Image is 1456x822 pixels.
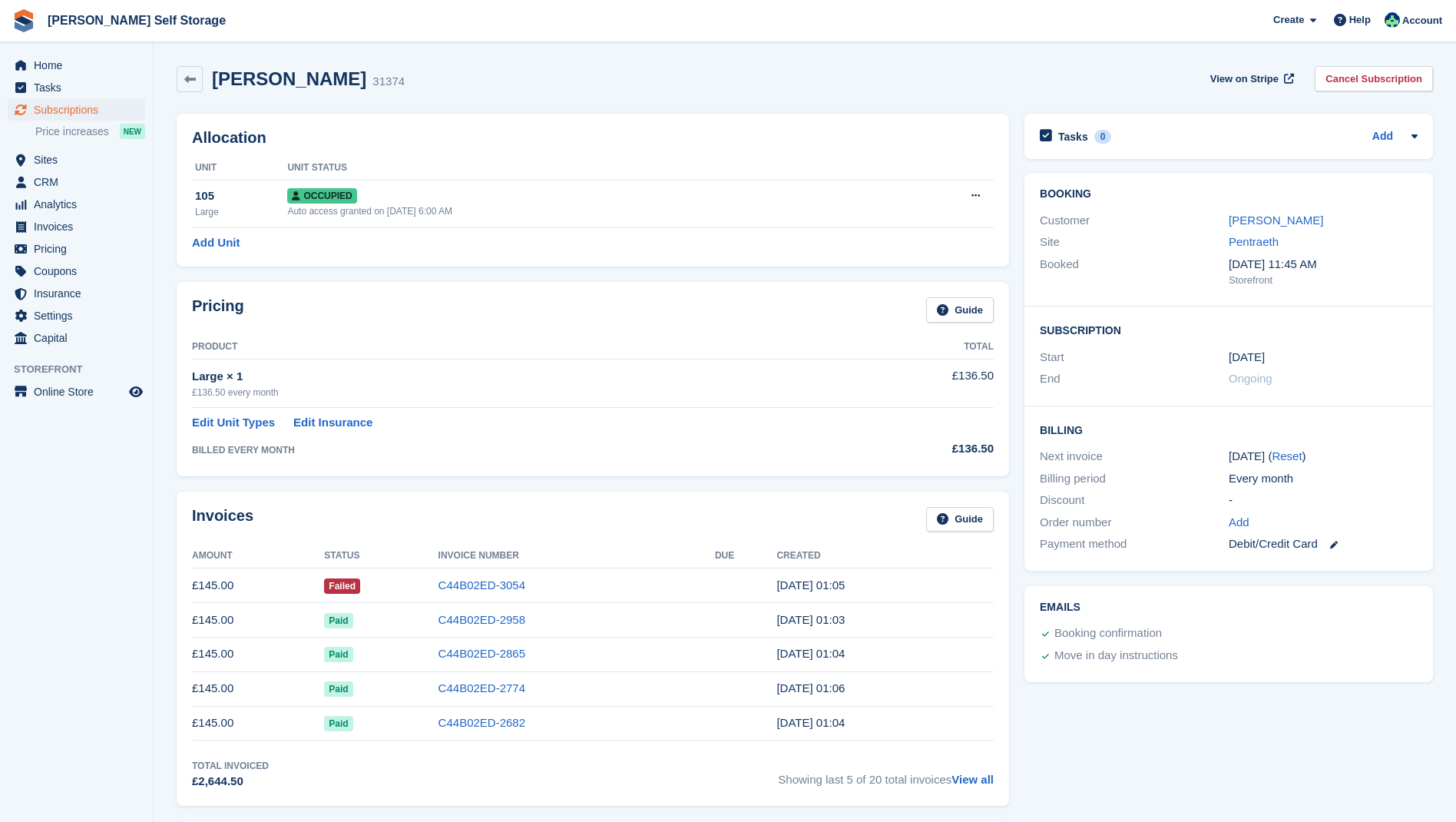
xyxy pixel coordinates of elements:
[715,544,777,568] th: Due
[35,124,109,139] span: Price increases
[14,362,153,377] span: Storefront
[1054,625,1162,643] div: Booking confirmation
[1210,71,1279,87] span: View on Stripe
[776,681,845,694] time: 2025-05-21 00:06:40 UTC
[1040,234,1229,251] div: Site
[324,578,360,594] span: Failed
[1272,449,1302,462] a: Reset
[1349,12,1371,28] span: Help
[192,335,844,360] th: Product
[34,260,126,282] span: Coupons
[195,187,287,205] div: 105
[8,305,145,326] a: menu
[1229,273,1418,288] div: Storefront
[324,613,352,628] span: Paid
[192,637,324,671] td: £145.00
[287,204,878,218] div: Auto access granted on [DATE] 6:00 AM
[1315,66,1433,91] a: Cancel Subscription
[1040,256,1229,288] div: Booked
[1040,535,1229,553] div: Payment method
[8,55,145,76] a: menu
[34,283,126,304] span: Insurance
[1040,188,1418,201] h2: Booking
[192,603,324,638] td: £145.00
[287,188,356,204] span: Occupied
[120,124,145,139] div: NEW
[1402,13,1442,28] span: Account
[1040,322,1418,337] h2: Subscription
[1040,602,1418,614] h2: Emails
[438,613,525,626] a: C44B02ED-2958
[1229,514,1249,532] a: Add
[192,544,324,568] th: Amount
[324,544,438,568] th: Status
[1040,492,1229,509] div: Discount
[1040,448,1229,466] div: Next invoice
[844,359,994,407] td: £136.50
[41,8,232,33] a: [PERSON_NAME] Self Storage
[8,99,145,121] a: menu
[34,381,126,403] span: Online Store
[776,544,994,568] th: Created
[8,216,145,237] a: menu
[12,9,35,32] img: stora-icon-8386f47178a22dfd0bd8f6a31ec36ba5ce8667c1dd55bd0f319d3a0aa187defe.svg
[1094,130,1112,144] div: 0
[293,414,372,432] a: Edit Insurance
[844,335,994,360] th: Total
[34,55,126,76] span: Home
[8,77,145,98] a: menu
[192,671,324,706] td: £145.00
[8,283,145,304] a: menu
[438,578,525,592] a: C44B02ED-3054
[1040,470,1229,488] div: Billing period
[438,544,715,568] th: Invoice Number
[287,156,878,181] th: Unit Status
[324,647,352,662] span: Paid
[1040,422,1418,437] h2: Billing
[776,647,845,660] time: 2025-06-21 00:04:43 UTC
[34,327,126,349] span: Capital
[1058,130,1088,144] h2: Tasks
[35,123,145,140] a: Price increases NEW
[34,305,126,326] span: Settings
[34,238,126,260] span: Pricing
[8,149,145,171] a: menu
[8,381,145,403] a: menu
[1040,349,1229,366] div: Start
[192,234,240,252] a: Add Unit
[951,773,994,786] a: View all
[1040,370,1229,388] div: End
[34,77,126,98] span: Tasks
[34,194,126,215] span: Analytics
[34,171,126,193] span: CRM
[192,706,324,741] td: £145.00
[8,327,145,349] a: menu
[1229,492,1418,509] div: -
[192,129,994,147] h2: Allocation
[8,171,145,193] a: menu
[776,578,845,592] time: 2025-08-21 00:05:30 UTC
[195,205,287,219] div: Large
[1040,212,1229,230] div: Customer
[438,647,525,660] a: C44B02ED-2865
[1229,214,1323,227] a: [PERSON_NAME]
[776,716,845,729] time: 2025-04-21 00:04:18 UTC
[192,297,244,323] h2: Pricing
[438,716,525,729] a: C44B02ED-2682
[778,759,994,791] span: Showing last 5 of 20 total invoices
[34,149,126,171] span: Sites
[372,73,405,91] div: 31374
[34,99,126,121] span: Subscriptions
[192,156,287,181] th: Unit
[192,443,844,457] div: BILLED EVERY MONTH
[1229,349,1265,366] time: 2024-01-21 00:00:00 UTC
[1204,66,1297,91] a: View on Stripe
[1372,128,1393,146] a: Add
[1229,235,1279,248] a: Pentraeth
[1229,256,1418,273] div: [DATE] 11:45 AM
[1273,12,1304,28] span: Create
[1054,647,1178,665] div: Move in day instructions
[926,507,994,532] a: Guide
[212,68,366,89] h2: [PERSON_NAME]
[192,386,844,399] div: £136.50 every month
